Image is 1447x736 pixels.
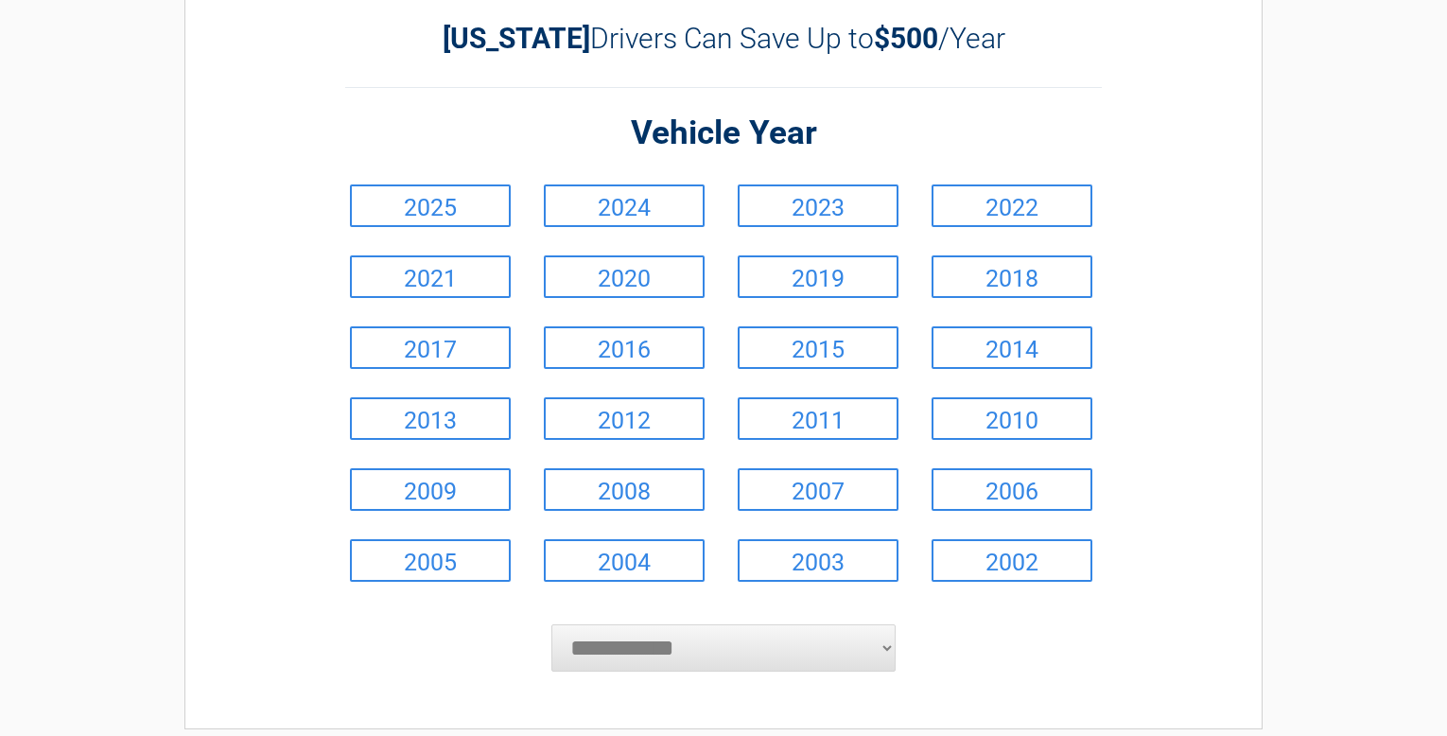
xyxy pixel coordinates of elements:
a: 2020 [544,255,705,298]
a: 2007 [738,468,898,511]
a: 2014 [932,326,1092,369]
h2: Drivers Can Save Up to /Year [345,22,1102,55]
a: 2004 [544,539,705,582]
a: 2015 [738,326,898,369]
a: 2021 [350,255,511,298]
a: 2018 [932,255,1092,298]
h2: Vehicle Year [345,112,1102,156]
a: 2022 [932,184,1092,227]
a: 2009 [350,468,511,511]
a: 2016 [544,326,705,369]
b: [US_STATE] [443,22,590,55]
a: 2006 [932,468,1092,511]
a: 2025 [350,184,511,227]
a: 2010 [932,397,1092,440]
a: 2023 [738,184,898,227]
a: 2017 [350,326,511,369]
a: 2011 [738,397,898,440]
a: 2002 [932,539,1092,582]
a: 2005 [350,539,511,582]
a: 2008 [544,468,705,511]
a: 2003 [738,539,898,582]
b: $500 [874,22,938,55]
a: 2013 [350,397,511,440]
a: 2012 [544,397,705,440]
a: 2019 [738,255,898,298]
a: 2024 [544,184,705,227]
